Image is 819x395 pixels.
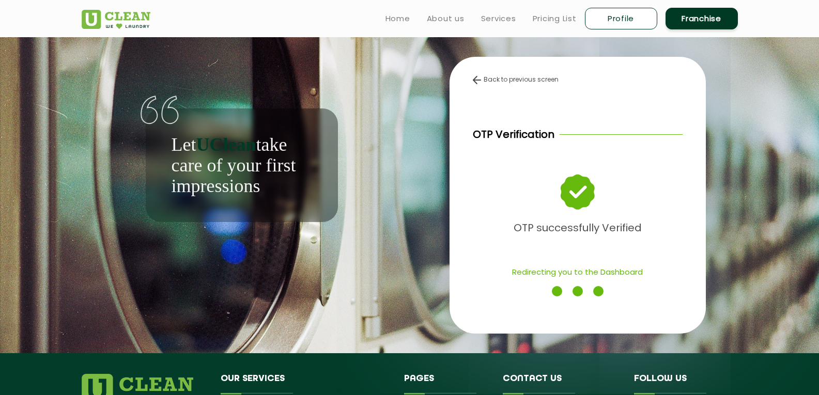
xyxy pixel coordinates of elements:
img: back-arrow.svg [473,76,481,84]
a: Profile [585,8,657,29]
a: About us [427,12,465,25]
a: Pricing List [533,12,577,25]
p: Let take care of your first impressions [172,134,312,196]
p: OTP Verification [473,127,554,142]
h4: Pages [404,374,487,393]
b: UClean [196,134,256,155]
h4: Follow us [634,374,725,393]
a: Home [385,12,410,25]
h4: Contact us [503,374,619,393]
div: Back to previous screen [473,75,683,84]
a: Franchise [666,8,738,29]
img: UClean Laundry and Dry Cleaning [82,10,150,29]
b: OTP successfully Verified [514,220,642,235]
a: Services [481,12,516,25]
img: success [561,175,594,210]
img: quote-img [141,96,179,124]
h4: Our Services [221,374,389,393]
p: Redirecting you to the Dashboard [473,263,683,281]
